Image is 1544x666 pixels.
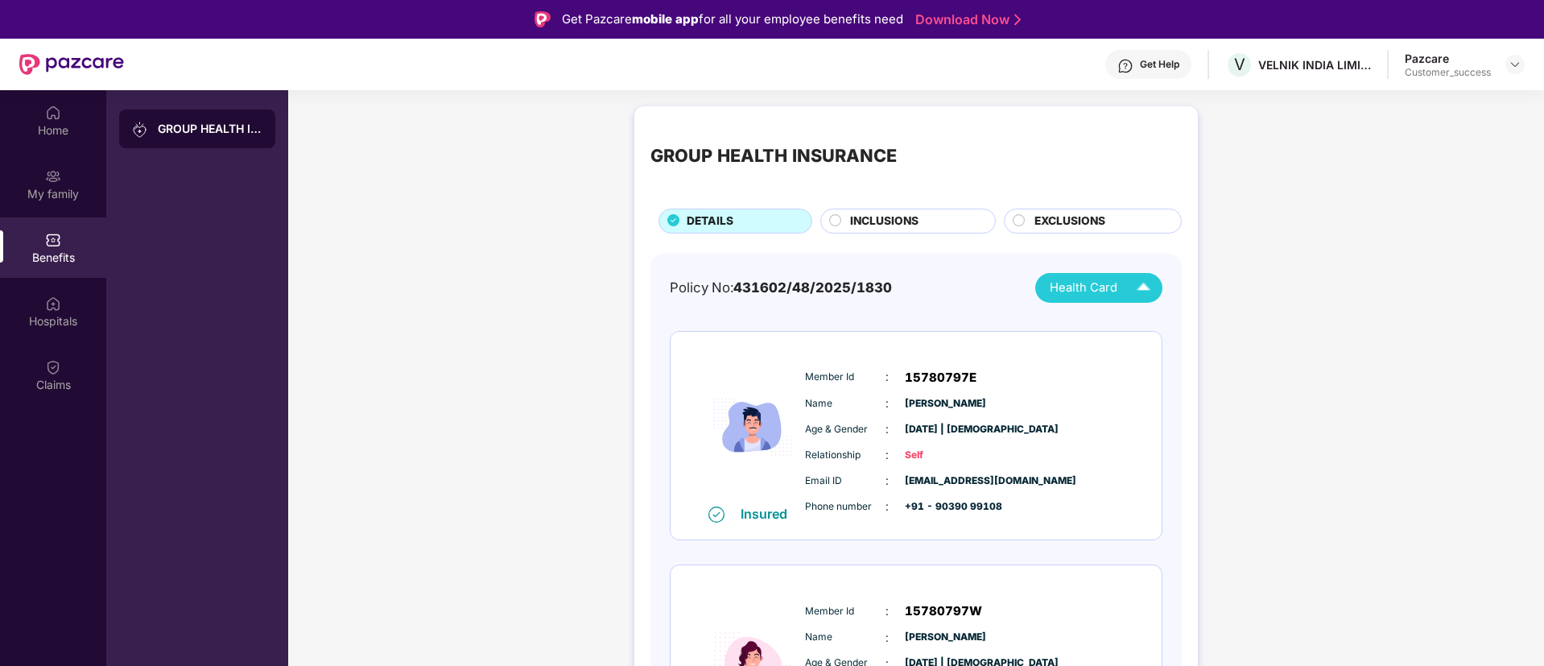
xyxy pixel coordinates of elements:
button: Health Card [1035,273,1162,303]
span: EXCLUSIONS [1034,213,1105,230]
span: : [886,629,889,647]
div: Customer_success [1405,66,1491,79]
span: 431602/48/2025/1830 [733,279,892,296]
span: : [886,420,889,438]
span: Self [905,448,985,463]
span: Relationship [805,448,886,463]
span: [DATE] | [DEMOGRAPHIC_DATA] [905,422,985,437]
img: svg+xml;base64,PHN2ZyB3aWR0aD0iMjAiIGhlaWdodD0iMjAiIHZpZXdCb3g9IjAgMCAyMCAyMCIgZmlsbD0ibm9uZSIgeG... [132,122,148,138]
span: 15780797W [905,602,982,621]
div: Get Help [1140,58,1179,71]
img: svg+xml;base64,PHN2ZyBpZD0iSGVscC0zMngzMiIgeG1sbnM9Imh0dHA6Ly93d3cudzMub3JnLzIwMDAvc3ZnIiB3aWR0aD... [1117,58,1133,74]
span: 15780797E [905,368,976,387]
img: New Pazcare Logo [19,54,124,75]
span: Member Id [805,370,886,385]
img: svg+xml;base64,PHN2ZyB4bWxucz0iaHR0cDovL3d3dy53My5vcmcvMjAwMC9zdmciIHdpZHRoPSIxNiIgaGVpZ2h0PSIxNi... [708,507,725,523]
span: INCLUSIONS [850,213,919,230]
span: Member Id [805,604,886,619]
span: : [886,498,889,515]
img: Icuh8uwCUCF+XjCZyLQsAKiDCM9HiE6CMYmKQaPGkZKaA32CAAACiQcFBJY0IsAAAAASUVORK5CYII= [1129,274,1158,302]
div: Policy No: [670,277,892,298]
strong: mobile app [632,11,699,27]
span: : [886,472,889,490]
img: Stroke [1014,11,1021,28]
a: Download Now [915,11,1016,28]
img: svg+xml;base64,PHN2ZyBpZD0iQmVuZWZpdHMiIHhtbG5zPSJodHRwOi8vd3d3LnczLm9yZy8yMDAwL3N2ZyIgd2lkdGg9Ij... [45,232,61,248]
div: Pazcare [1405,51,1491,66]
span: [EMAIL_ADDRESS][DOMAIN_NAME] [905,474,985,489]
span: Health Card [1050,279,1117,297]
span: Name [805,396,886,412]
span: : [886,446,889,464]
span: Email ID [805,474,886,489]
div: GROUP HEALTH INSURANCE [650,142,897,169]
div: VELNIK INDIA LIMITED [1258,57,1371,72]
img: icon [704,349,801,506]
div: Insured [741,506,797,522]
span: +91 - 90390 99108 [905,499,985,515]
span: : [886,395,889,412]
span: Age & Gender [805,422,886,437]
span: V [1234,55,1245,74]
img: svg+xml;base64,PHN2ZyBpZD0iSG9tZSIgeG1sbnM9Imh0dHA6Ly93d3cudzMub3JnLzIwMDAvc3ZnIiB3aWR0aD0iMjAiIG... [45,105,61,121]
img: Logo [535,11,551,27]
span: : [886,602,889,620]
img: svg+xml;base64,PHN2ZyB3aWR0aD0iMjAiIGhlaWdodD0iMjAiIHZpZXdCb3g9IjAgMCAyMCAyMCIgZmlsbD0ibm9uZSIgeG... [45,168,61,184]
span: DETAILS [687,213,733,230]
div: Get Pazcare for all your employee benefits need [562,10,903,29]
img: svg+xml;base64,PHN2ZyBpZD0iQ2xhaW0iIHhtbG5zPSJodHRwOi8vd3d3LnczLm9yZy8yMDAwL3N2ZyIgd2lkdGg9IjIwIi... [45,359,61,375]
span: : [886,368,889,386]
div: GROUP HEALTH INSURANCE [158,121,262,137]
span: [PERSON_NAME] [905,630,985,645]
span: [PERSON_NAME] [905,396,985,412]
span: Phone number [805,499,886,515]
img: svg+xml;base64,PHN2ZyBpZD0iRHJvcGRvd24tMzJ4MzIiIHhtbG5zPSJodHRwOi8vd3d3LnczLm9yZy8yMDAwL3N2ZyIgd2... [1509,58,1521,71]
span: Name [805,630,886,645]
img: svg+xml;base64,PHN2ZyBpZD0iSG9zcGl0YWxzIiB4bWxucz0iaHR0cDovL3d3dy53My5vcmcvMjAwMC9zdmciIHdpZHRoPS... [45,296,61,312]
